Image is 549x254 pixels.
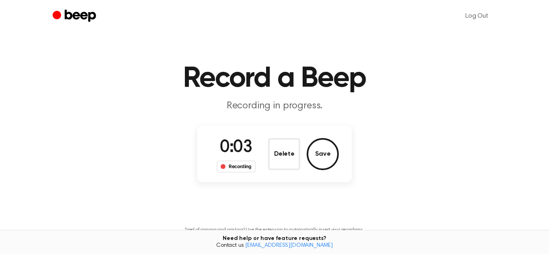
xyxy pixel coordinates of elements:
[245,243,333,248] a: [EMAIL_ADDRESS][DOMAIN_NAME]
[120,100,429,113] p: Recording in progress.
[53,8,98,24] a: Beep
[307,138,339,170] button: Save Audio Record
[185,227,364,233] p: Tired of copying and pasting? Use the extension to automatically insert your recordings.
[69,64,480,93] h1: Record a Beep
[220,139,252,156] span: 0:03
[457,6,496,26] a: Log Out
[5,242,544,250] span: Contact us
[268,138,300,170] button: Delete Audio Record
[217,161,256,173] div: Recording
